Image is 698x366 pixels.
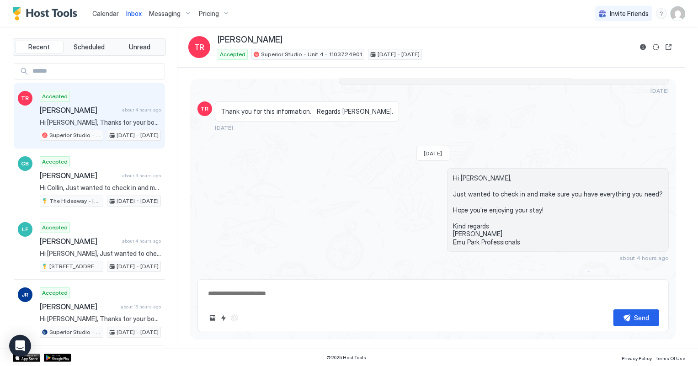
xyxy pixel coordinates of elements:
[117,262,159,271] span: [DATE] - [DATE]
[22,225,28,233] span: LF
[49,197,101,205] span: The Hideaway - [STREET_ADDRESS]
[40,237,118,246] span: [PERSON_NAME]
[13,38,166,56] div: tab-group
[42,223,68,232] span: Accepted
[40,118,161,127] span: Hi [PERSON_NAME], Thanks for your booking. Please come to [GEOGRAPHIC_DATA], [STREET_ADDRESS][PER...
[49,328,101,336] span: Superior Studio - Unit 4 - 1103724901
[655,353,685,362] a: Terms Of Use
[655,355,685,361] span: Terms Of Use
[117,328,159,336] span: [DATE] - [DATE]
[622,355,652,361] span: Privacy Policy
[126,10,142,17] span: Inbox
[194,42,204,53] span: TR
[92,9,119,18] a: Calendar
[92,10,119,17] span: Calendar
[634,313,650,323] div: Send
[40,249,161,258] span: Hi [PERSON_NAME], Just wanted to check in and make sure you have everything you need? Hope you're...
[201,105,209,113] span: TR
[656,8,667,19] div: menu
[378,50,420,58] span: [DATE] - [DATE]
[663,42,674,53] button: Open reservation
[49,131,101,139] span: Superior Studio - Unit 4 - 1103724901
[44,354,71,362] a: Google Play Store
[117,131,159,139] span: [DATE] - [DATE]
[22,291,29,299] span: JR
[149,10,181,18] span: Messaging
[49,262,101,271] span: [STREET_ADDRESS][PERSON_NAME]
[121,304,161,310] span: about 16 hours ago
[13,7,81,21] a: Host Tools Logo
[453,174,663,246] span: Hi [PERSON_NAME], Just wanted to check in and make sure you have everything you need? Hope you're...
[584,269,669,281] button: Scheduled Messages
[622,353,652,362] a: Privacy Policy
[40,302,117,311] span: [PERSON_NAME]
[129,43,150,51] span: Unread
[215,124,233,131] span: [DATE]
[327,355,367,361] span: © 2025 Host Tools
[117,197,159,205] span: [DATE] - [DATE]
[115,41,164,53] button: Unread
[122,107,161,113] span: about 4 hours ago
[596,270,658,280] div: Scheduled Messages
[122,173,161,179] span: about 4 hours ago
[638,42,649,53] button: Reservation information
[619,255,669,261] span: about 4 hours ago
[424,150,442,157] span: [DATE]
[21,159,29,168] span: CB
[40,184,161,192] span: Hi Collin, Just wanted to check in and make sure you have everything you need? Hope you're enjoyi...
[613,309,659,326] button: Send
[218,313,229,324] button: Quick reply
[13,354,40,362] a: App Store
[261,50,362,58] span: Superior Studio - Unit 4 - 1103724901
[42,92,68,101] span: Accepted
[671,6,685,21] div: User profile
[15,41,64,53] button: Recent
[207,313,218,324] button: Upload image
[40,171,118,180] span: [PERSON_NAME]
[199,10,219,18] span: Pricing
[122,238,161,244] span: about 4 hours ago
[42,289,68,297] span: Accepted
[650,87,669,94] span: [DATE]
[9,335,31,357] div: Open Intercom Messenger
[74,43,105,51] span: Scheduled
[42,158,68,166] span: Accepted
[610,10,649,18] span: Invite Friends
[40,106,118,115] span: [PERSON_NAME]
[21,94,29,102] span: TR
[40,315,161,323] span: Hi [PERSON_NAME], Thanks for your booking. Please come to [GEOGRAPHIC_DATA], [STREET_ADDRESS][PER...
[65,41,114,53] button: Scheduled
[650,42,661,53] button: Sync reservation
[221,107,393,116] span: Thank you for this information. Regards [PERSON_NAME].
[29,64,165,79] input: Input Field
[220,50,245,58] span: Accepted
[28,43,50,51] span: Recent
[126,9,142,18] a: Inbox
[218,35,282,45] span: [PERSON_NAME]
